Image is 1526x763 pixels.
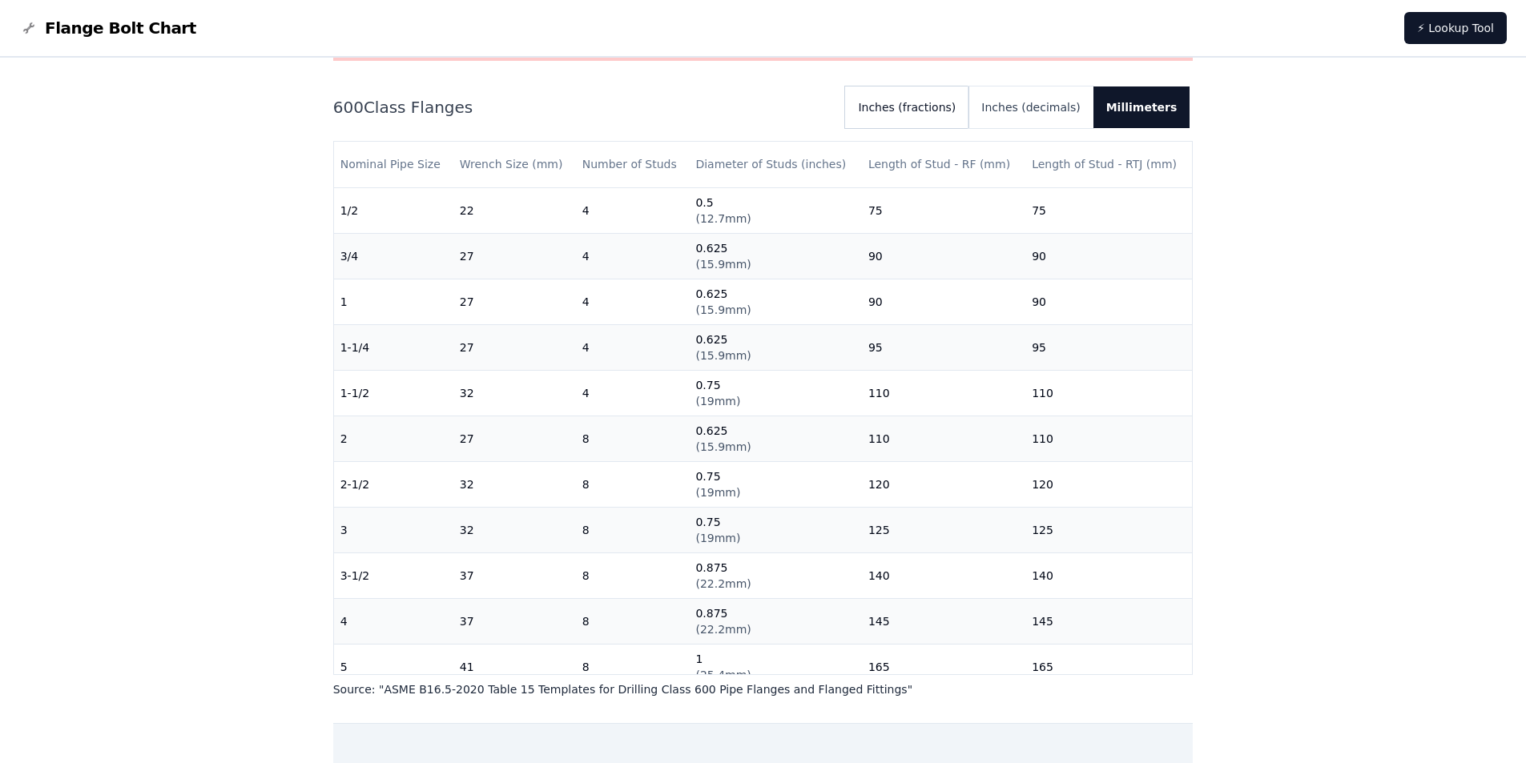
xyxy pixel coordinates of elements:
td: 27 [453,233,576,279]
td: 1 [334,279,453,324]
td: 1/2 [334,187,453,233]
td: 37 [453,598,576,644]
td: 0.75 [689,461,861,507]
h2: 600 Class Flanges [333,96,833,118]
td: 110 [862,370,1025,416]
td: 8 [576,598,690,644]
td: 4 [576,370,690,416]
td: 140 [862,552,1025,598]
td: 4 [576,233,690,279]
span: ( 22.2mm ) [695,623,751,636]
td: 32 [453,461,576,507]
th: Wrench Size (mm) [453,142,576,187]
span: Flange Bolt Chart [45,17,196,39]
span: ( 15.9mm ) [695,303,751,316]
td: 3 [334,507,453,552]
td: 0.875 [689,552,861,598]
td: 95 [1025,324,1192,370]
td: 3-1/2 [334,552,453,598]
td: 2-1/2 [334,461,453,507]
td: 37 [453,552,576,598]
button: Inches (fractions) [845,86,968,128]
td: 120 [862,461,1025,507]
td: 90 [862,233,1025,279]
td: 90 [1025,233,1192,279]
p: Source: " ASME B16.5-2020 Table 15 Templates for Drilling Class 600 Pipe Flanges and Flanged Fitt... [333,681,1194,697]
td: 0.75 [689,370,861,416]
a: ⚡ Lookup Tool [1404,12,1507,44]
span: ( 19mm ) [695,532,740,544]
td: 8 [576,416,690,461]
td: 27 [453,279,576,324]
td: 1 [689,644,861,689]
td: 165 [862,644,1025,689]
td: 95 [862,324,1025,370]
td: 0.5 [689,187,861,233]
td: 0.625 [689,416,861,461]
span: ( 15.9mm ) [695,440,751,453]
span: ( 19mm ) [695,486,740,499]
td: 165 [1025,644,1192,689]
td: 0.75 [689,507,861,552]
td: 75 [862,187,1025,233]
td: 110 [862,416,1025,461]
td: 145 [1025,598,1192,644]
td: 110 [1025,370,1192,416]
img: Flange Bolt Chart Logo [19,18,38,38]
td: 22 [453,187,576,233]
td: 4 [576,324,690,370]
th: Number of Studs [576,142,690,187]
th: Length of Stud - RF (mm) [862,142,1025,187]
td: 0.625 [689,324,861,370]
button: Inches (decimals) [968,86,1093,128]
td: 145 [862,598,1025,644]
td: 125 [1025,507,1192,552]
td: 41 [453,644,576,689]
td: 0.625 [689,233,861,279]
td: 1-1/4 [334,324,453,370]
td: 125 [862,507,1025,552]
td: 4 [576,279,690,324]
td: 1-1/2 [334,370,453,416]
td: 8 [576,644,690,689]
td: 8 [576,552,690,598]
span: ( 25.4mm ) [695,669,751,681]
td: 3/4 [334,233,453,279]
span: ( 12.7mm ) [695,212,751,225]
span: ( 15.9mm ) [695,258,751,271]
td: 0.875 [689,598,861,644]
td: 8 [576,461,690,507]
td: 27 [453,416,576,461]
td: 90 [862,279,1025,324]
td: 5 [334,644,453,689]
td: 8 [576,507,690,552]
th: Nominal Pipe Size [334,142,453,187]
td: 27 [453,324,576,370]
td: 2 [334,416,453,461]
span: ( 19mm ) [695,395,740,408]
td: 0.625 [689,279,861,324]
th: Diameter of Studs (inches) [689,142,861,187]
button: Millimeters [1093,86,1190,128]
th: Length of Stud - RTJ (mm) [1025,142,1192,187]
td: 32 [453,370,576,416]
td: 110 [1025,416,1192,461]
td: 90 [1025,279,1192,324]
td: 4 [576,187,690,233]
span: ( 15.9mm ) [695,349,751,362]
td: 140 [1025,552,1192,598]
td: 75 [1025,187,1192,233]
td: 32 [453,507,576,552]
td: 4 [334,598,453,644]
td: 120 [1025,461,1192,507]
span: ( 22.2mm ) [695,577,751,590]
a: Flange Bolt Chart LogoFlange Bolt Chart [19,17,196,39]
